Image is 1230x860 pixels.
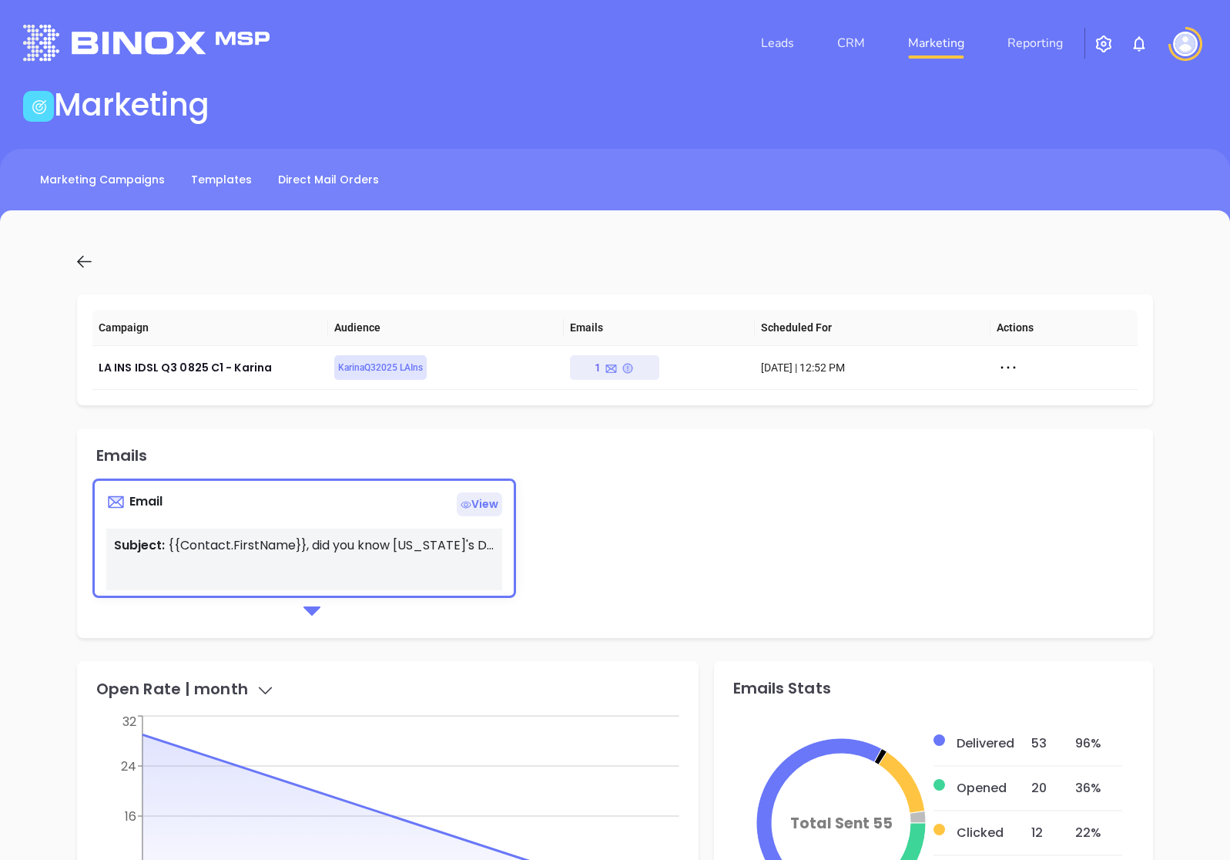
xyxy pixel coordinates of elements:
[595,355,634,380] div: 1
[789,813,892,834] tspan: Total Sent 55
[1031,824,1063,842] div: 12
[755,28,800,59] a: Leads
[1075,824,1122,842] div: 22 %
[1031,779,1063,798] div: 20
[121,758,136,775] tspan: 24
[31,167,174,193] a: Marketing Campaigns
[733,680,831,696] div: Emails Stats
[96,448,148,463] div: Emails
[129,492,163,510] span: Email
[1031,734,1063,753] div: 53
[1075,779,1122,798] div: 36 %
[328,310,564,346] th: Audience
[114,536,165,554] span: Subject:
[761,359,984,376] div: [DATE] | 12:52 PM
[99,358,322,377] div: LA INS IDSL Q3 0825 C1 - Karina
[990,310,1138,346] th: Actions
[564,310,755,346] th: Emails
[92,310,328,346] th: Campaign
[1173,32,1198,56] img: user
[122,713,136,731] tspan: 32
[957,824,1020,842] div: Clicked
[338,359,423,376] span: KarinaQ32025 LAIns
[457,492,502,516] span: View
[755,310,990,346] th: Scheduled For
[957,734,1020,753] div: Delivered
[269,167,388,193] a: Direct Mail Orders
[182,167,261,193] a: Templates
[114,536,494,555] p: {{Contact.FirstName}}, did you know [US_STATE]'s Data Protection Law is now being enforced?
[23,25,270,61] img: logo
[54,86,209,123] h1: Marketing
[902,28,970,59] a: Marketing
[96,680,275,700] div: Open Rate |
[1001,28,1069,59] a: Reporting
[1094,35,1113,53] img: iconSetting
[1130,35,1148,53] img: iconNotification
[125,808,136,825] tspan: 16
[957,779,1020,798] div: Opened
[1075,734,1122,753] div: 96 %
[194,678,275,700] span: month
[831,28,871,59] a: CRM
